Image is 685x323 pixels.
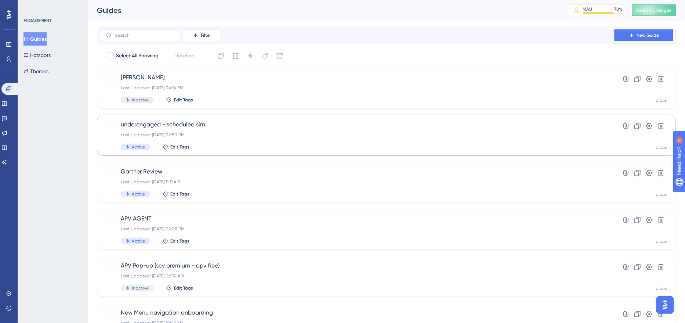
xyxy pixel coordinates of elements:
[121,120,594,129] span: underengaged - scheduled sim
[201,32,211,38] span: Filter
[23,49,51,62] button: Hotspots
[121,132,594,138] div: Last Updated: [DATE] 02:50 PM
[174,51,195,60] span: Deselect
[166,285,193,291] button: Edit Tags
[121,214,594,223] span: APV AGENT
[97,5,549,15] div: Guides
[121,179,594,185] div: Last Updated: [DATE] 11:11 AM
[583,6,592,12] div: MAU
[121,226,594,232] div: Last Updated: [DATE] 02:08 PM
[656,144,667,150] div: picus
[132,144,145,150] span: Active
[615,29,673,41] button: New Guide
[168,49,202,62] button: Deselect
[166,97,193,103] button: Edit Tags
[23,65,48,78] button: Themes
[632,4,676,16] button: Publish Changes
[121,261,594,270] span: APV Pop-up (scv premium - apv free)
[121,308,594,317] span: New Menu navigation onboarding
[615,6,623,12] div: 78 %
[116,51,159,60] span: Select All Showing
[656,286,667,291] div: picus
[637,7,672,13] span: Publish Changes
[170,238,189,244] span: Edit Tags
[23,32,47,46] button: Guides
[162,191,189,197] button: Edit Tags
[132,97,149,103] span: Inactive
[654,294,676,316] iframe: UserGuiding AI Assistant Launcher
[51,4,53,10] div: 4
[637,32,659,38] span: New Guide
[17,2,46,11] span: Need Help?
[132,238,145,244] span: Active
[170,144,189,150] span: Edit Tags
[23,18,51,24] div: ENGAGEMENT
[162,238,189,244] button: Edit Tags
[656,97,667,103] div: picus
[121,273,594,279] div: Last Updated: [DATE] 09:34 AM
[162,144,189,150] button: Edit Tags
[115,33,174,38] input: Search
[174,285,193,291] span: Edit Tags
[121,85,594,91] div: Last Updated: [DATE] 04:14 PM
[656,238,667,244] div: picus
[656,191,667,197] div: picus
[132,285,149,291] span: Inactive
[121,73,594,82] span: [PERSON_NAME]
[184,29,220,41] button: Filter
[121,167,594,176] span: Gartner Review
[132,191,145,197] span: Active
[174,97,193,103] span: Edit Tags
[170,191,189,197] span: Edit Tags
